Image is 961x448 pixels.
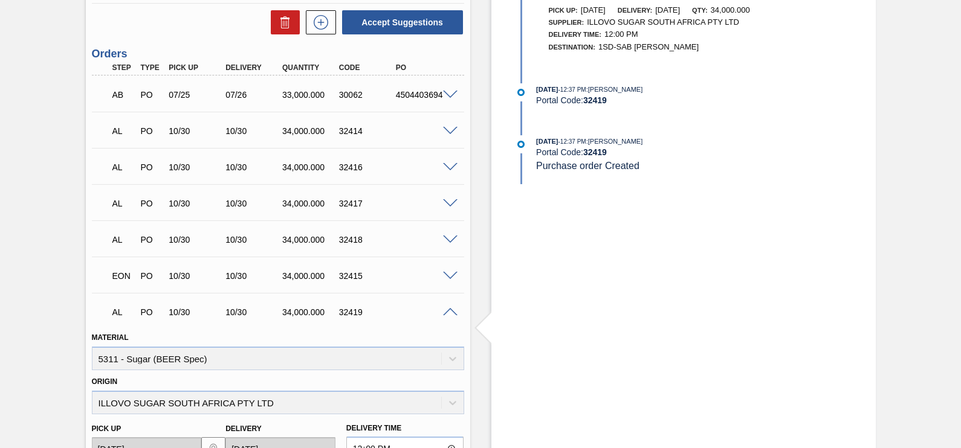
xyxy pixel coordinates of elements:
div: Delivery [222,63,285,72]
div: Portal Code: [536,147,823,157]
span: Purchase order Created [536,161,639,171]
button: Accept Suggestions [342,10,463,34]
div: 34,000.000 [279,235,341,245]
div: 07/26/2025 [222,90,285,100]
span: Delivery: [618,7,652,14]
p: EON [112,271,135,281]
span: Destination: [549,43,595,51]
div: PO [393,63,455,72]
div: 10/30/2025 [222,271,285,281]
div: 34,000.000 [279,271,341,281]
div: Type [137,63,166,72]
div: 32418 [336,235,398,245]
p: AL [112,307,135,317]
span: ILLOVO SUGAR SOUTH AFRICA PTY LTD [587,18,739,27]
div: Step [109,63,138,72]
span: : [PERSON_NAME] [586,138,643,145]
div: 10/30/2025 [222,162,285,172]
div: Awaiting Load Composition [109,299,138,325]
div: Purchase order [137,235,166,245]
span: [DATE] [655,5,680,14]
span: 34,000.000 [711,5,750,14]
div: 10/30/2025 [222,199,285,208]
p: AL [112,235,135,245]
h3: Orders [92,48,464,60]
div: Purchase order [137,126,166,136]
p: AB [112,90,135,100]
div: Purchase order [137,307,166,317]
div: Purchase order [137,90,166,100]
strong: 32419 [583,147,607,157]
span: Supplier: [549,19,584,26]
div: 32417 [336,199,398,208]
span: 1SD-SAB [PERSON_NAME] [598,42,699,51]
div: 30062 [336,90,398,100]
div: Awaiting Load Composition [109,154,138,181]
div: 10/30/2025 [222,307,285,317]
div: 10/30/2025 [166,162,228,172]
span: Pick up: [549,7,578,14]
div: 32415 [336,271,398,281]
div: 34,000.000 [279,307,341,317]
div: Awaiting Billing [109,82,138,108]
div: Emergency Negotiation Order [109,263,138,289]
p: AL [112,162,135,172]
span: 12:00 PM [604,30,638,39]
div: 33,000.000 [279,90,341,100]
div: 10/30/2025 [166,271,228,281]
label: Pick up [92,424,121,433]
div: Awaiting Load Composition [109,190,138,217]
label: Delivery Time [346,420,464,437]
img: atual [517,89,525,96]
div: Delete Suggestions [265,10,300,34]
div: 10/30/2025 [166,307,228,317]
label: Material [92,333,129,342]
span: [DATE] [536,138,558,145]
div: Accept Suggestions [336,9,464,36]
div: 34,000.000 [279,162,341,172]
div: 32419 [336,307,398,317]
div: Pick up [166,63,228,72]
div: Portal Code: [536,95,823,105]
label: Delivery [225,424,262,433]
div: Purchase order [137,162,166,172]
div: 32416 [336,162,398,172]
div: Code [336,63,398,72]
div: Awaiting Load Composition [109,226,138,253]
p: AL [112,199,135,208]
div: 4504403694 [393,90,455,100]
div: 10/30/2025 [166,199,228,208]
div: 10/30/2025 [166,126,228,136]
div: Purchase order [137,271,166,281]
div: 10/30/2025 [166,235,228,245]
div: 34,000.000 [279,199,341,208]
p: AL [112,126,135,136]
div: 10/30/2025 [222,235,285,245]
div: 34,000.000 [279,126,341,136]
div: Awaiting Load Composition [109,118,138,144]
div: 32414 [336,126,398,136]
span: : [PERSON_NAME] [586,86,643,93]
img: atual [517,141,525,148]
div: New suggestion [300,10,336,34]
div: 10/30/2025 [222,126,285,136]
span: [DATE] [536,86,558,93]
span: Qty: [692,7,707,14]
div: Purchase order [137,199,166,208]
span: Delivery Time : [549,31,601,38]
strong: 32419 [583,95,607,105]
span: [DATE] [581,5,606,14]
div: Quantity [279,63,341,72]
label: Origin [92,377,118,386]
div: 07/25/2025 [166,90,228,100]
span: - 12:37 PM [558,138,586,145]
span: - 12:37 PM [558,86,586,93]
